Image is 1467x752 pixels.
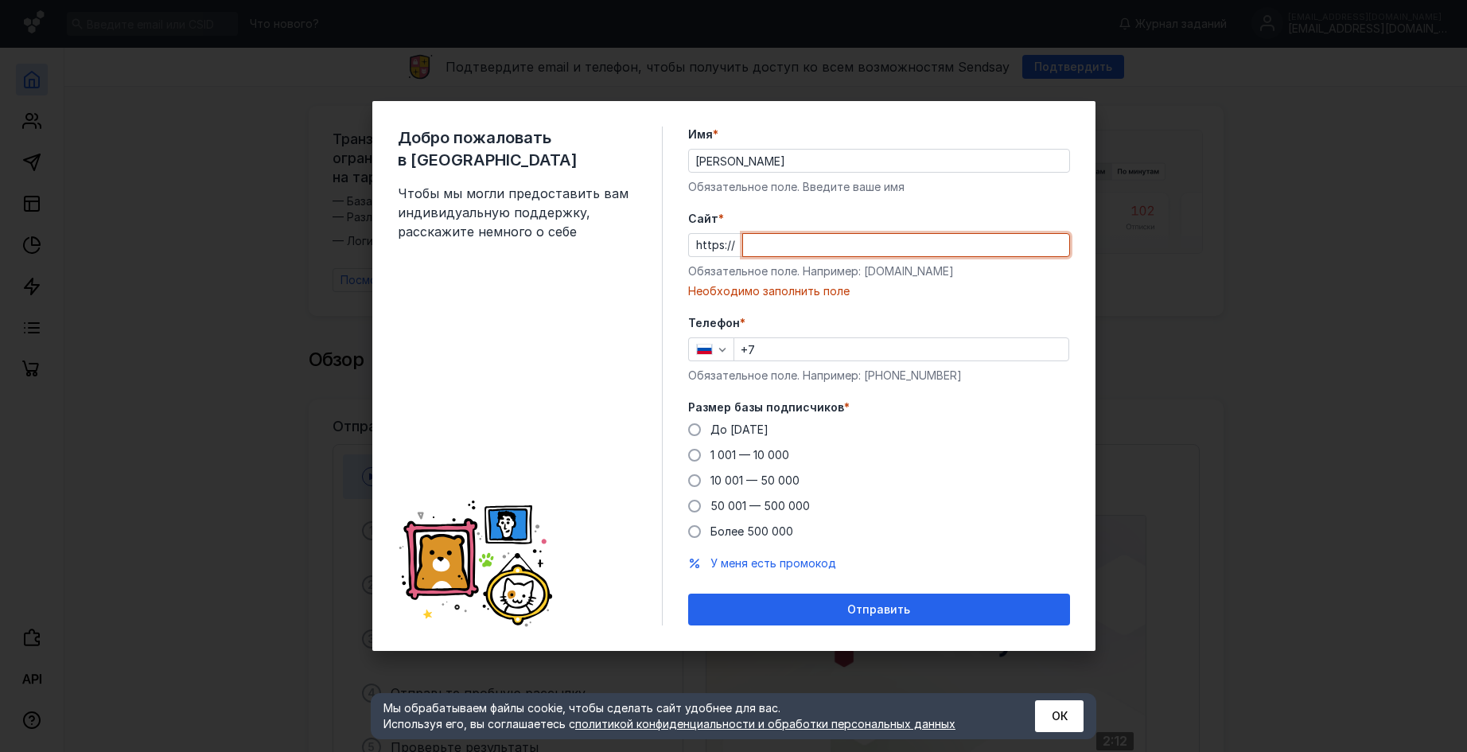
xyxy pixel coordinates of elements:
span: Телефон [688,315,740,331]
span: Имя [688,127,713,142]
div: Необходимо заполнить поле [688,283,1070,299]
span: 1 001 — 10 000 [710,448,789,462]
div: Обязательное поле. Введите ваше имя [688,179,1070,195]
span: 10 001 — 50 000 [710,473,800,487]
div: Обязательное поле. Например: [DOMAIN_NAME] [688,263,1070,279]
span: До [DATE] [710,423,769,436]
span: Cайт [688,211,718,227]
span: У меня есть промокод [710,556,836,570]
a: политикой конфиденциальности и обработки персональных данных [575,717,955,731]
span: Размер базы подписчиков [688,399,844,415]
button: Отправить [688,594,1070,625]
span: Добро пожаловать в [GEOGRAPHIC_DATA] [398,127,636,171]
span: 50 001 — 500 000 [710,499,810,512]
span: Отправить [847,603,910,617]
button: ОК [1035,700,1084,732]
span: Более 500 000 [710,524,793,538]
button: У меня есть промокод [710,555,836,571]
span: Чтобы мы могли предоставить вам индивидуальную поддержку, расскажите немного о себе [398,184,636,241]
div: Обязательное поле. Например: [PHONE_NUMBER] [688,368,1070,384]
div: Мы обрабатываем файлы cookie, чтобы сделать сайт удобнее для вас. Используя его, вы соглашаетесь c [383,700,996,732]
